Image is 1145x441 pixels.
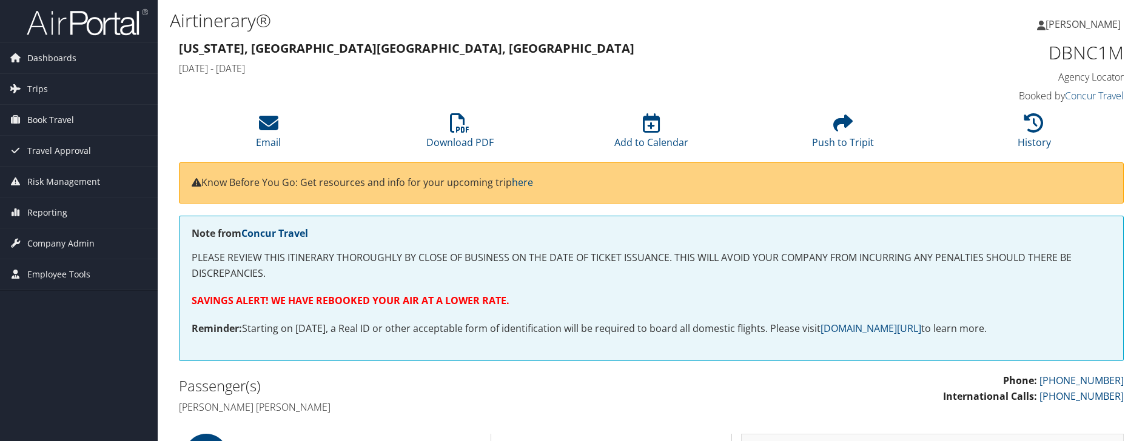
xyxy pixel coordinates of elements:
[256,120,281,149] a: Email
[27,228,95,259] span: Company Admin
[241,227,308,240] a: Concur Travel
[1039,374,1124,387] a: [PHONE_NUMBER]
[901,70,1124,84] h4: Agency Locator
[27,74,48,104] span: Trips
[192,294,509,307] strong: SAVINGS ALERT! WE HAVE REBOOKED YOUR AIR AT A LOWER RATE.
[901,40,1124,65] h1: DBNC1M
[27,105,74,135] span: Book Travel
[192,250,1111,281] p: PLEASE REVIEW THIS ITINERARY THOROUGHLY BY CLOSE OF BUSINESS ON THE DATE OF TICKET ISSUANCE. THIS...
[821,322,921,335] a: [DOMAIN_NAME][URL]
[192,227,308,240] strong: Note from
[426,120,494,149] a: Download PDF
[179,62,883,75] h4: [DATE] - [DATE]
[1037,6,1133,42] a: [PERSON_NAME]
[170,8,812,33] h1: Airtinerary®
[27,8,148,36] img: airportal-logo.png
[192,322,242,335] strong: Reminder:
[27,259,90,290] span: Employee Tools
[901,89,1124,102] h4: Booked by
[614,120,688,149] a: Add to Calendar
[192,175,1111,191] p: Know Before You Go: Get resources and info for your upcoming trip
[27,197,67,228] span: Reporting
[1003,374,1037,387] strong: Phone:
[943,390,1037,403] strong: International Calls:
[1046,18,1121,31] span: [PERSON_NAME]
[192,321,1111,337] p: Starting on [DATE], a Real ID or other acceptable form of identification will be required to boar...
[179,400,642,414] h4: [PERSON_NAME] [PERSON_NAME]
[1065,89,1124,102] a: Concur Travel
[512,176,533,189] a: here
[1039,390,1124,403] a: [PHONE_NUMBER]
[27,167,100,197] span: Risk Management
[1018,120,1051,149] a: History
[27,136,91,166] span: Travel Approval
[27,43,76,73] span: Dashboards
[812,120,874,149] a: Push to Tripit
[179,376,642,396] h2: Passenger(s)
[179,40,634,56] strong: [US_STATE], [GEOGRAPHIC_DATA] [GEOGRAPHIC_DATA], [GEOGRAPHIC_DATA]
